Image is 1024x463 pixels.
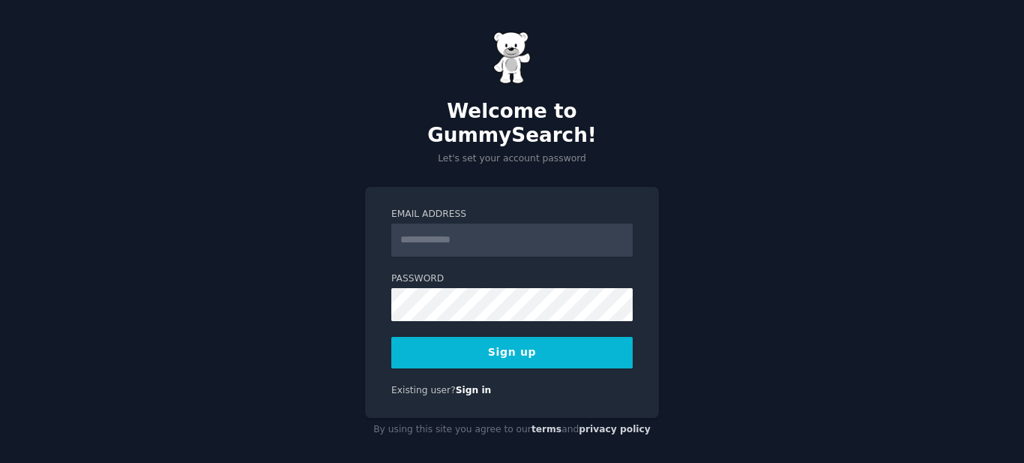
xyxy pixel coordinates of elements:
a: privacy policy [579,424,651,434]
p: Let's set your account password [365,152,659,166]
a: Sign in [456,385,492,395]
h2: Welcome to GummySearch! [365,100,659,147]
label: Email Address [391,208,633,221]
div: By using this site you agree to our and [365,418,659,442]
label: Password [391,272,633,286]
span: Existing user? [391,385,456,395]
a: terms [531,424,561,434]
img: Gummy Bear [493,32,531,84]
button: Sign up [391,337,633,368]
